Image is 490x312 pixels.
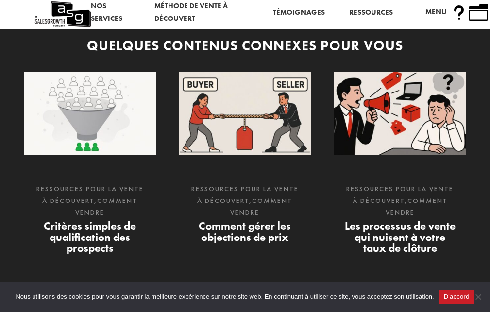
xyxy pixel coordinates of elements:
font: D'accord [444,293,470,300]
font: un [449,2,488,22]
img: Les processus de vente qui nuisent à votre taux de clôture [334,72,466,155]
font: , [94,196,97,205]
a: comment vendre [75,196,137,217]
a: Ressources pour la vente à découvert [191,184,299,205]
img: Critères simples de qualification des prospects [24,72,155,155]
font: Méthode de vente à découvert [154,1,228,23]
a: Comment gérer les objections de prix [199,219,291,244]
a: Les processus de vente qui nuisent à votre taux de clôture [345,219,456,255]
font: Ressources [349,7,393,17]
a: Critères simples de qualification des prospects [44,219,136,255]
a: Ressources pour la vente à découvert [346,184,454,205]
font: , [249,196,252,205]
span: Non [473,292,483,302]
font: Quelques contenus connexes pour vous [87,37,403,54]
a: Ressources pour la vente à découvert [36,184,144,205]
button: D'accord [439,290,474,304]
font: Nos services [91,1,122,23]
a: comment vendre [230,196,292,217]
a: Témoignages [273,6,325,19]
font: Témoignages [273,7,325,17]
font: Nous utilisons des cookies pour vous garantir la meilleure expérience sur notre site web. En cont... [16,293,434,300]
a: Ressources [349,6,393,19]
img: Comment gérer les objections de prix [179,72,311,155]
font: , [405,196,407,205]
a: comment vendre [386,196,448,217]
font: Menu [425,7,447,17]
